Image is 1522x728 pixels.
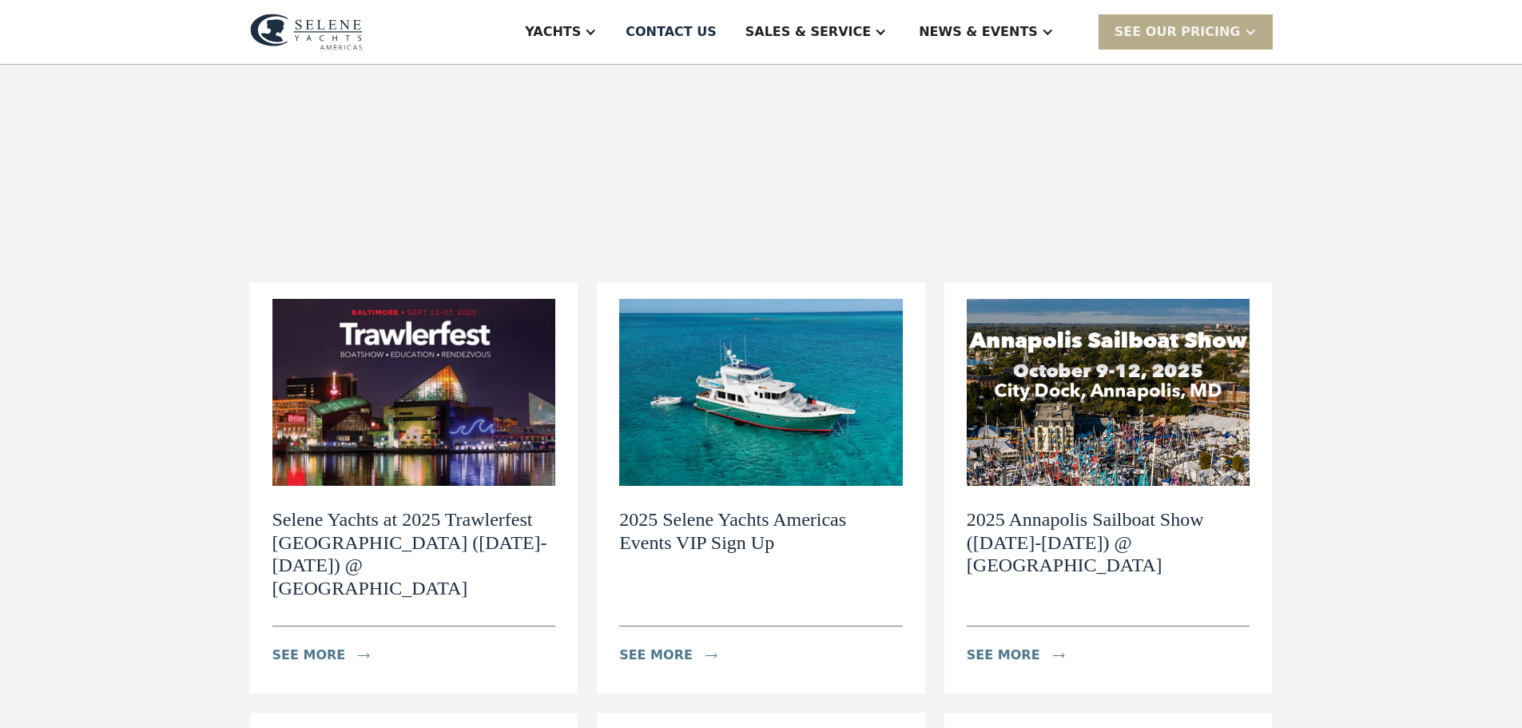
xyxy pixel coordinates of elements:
img: icon [705,653,717,658]
h2: 2025 Annapolis Sailboat Show ([DATE]-[DATE]) @ [GEOGRAPHIC_DATA] [967,508,1250,577]
a: 2025 Selene Yachts Americas Events VIP Sign Upsee moreicon [597,283,925,694]
img: icon [358,653,370,658]
div: Sales & Service [745,22,871,42]
div: Yachts [525,22,581,42]
a: Selene Yachts at 2025 Trawlerfest [GEOGRAPHIC_DATA] ([DATE]-[DATE]) @ [GEOGRAPHIC_DATA]see moreicon [250,283,578,694]
h2: Selene Yachts at 2025 Trawlerfest [GEOGRAPHIC_DATA] ([DATE]-[DATE]) @ [GEOGRAPHIC_DATA] [272,508,556,600]
h2: 2025 Selene Yachts Americas Events VIP Sign Up [619,508,903,555]
img: logo [250,14,363,50]
div: see more [619,646,693,665]
div: Contact US [626,22,717,42]
div: News & EVENTS [919,22,1038,42]
div: SEE Our Pricing [1115,22,1241,42]
img: icon [1053,653,1065,658]
a: 2025 Annapolis Sailboat Show ([DATE]-[DATE]) @ [GEOGRAPHIC_DATA]see moreicon [944,283,1273,694]
div: SEE Our Pricing [1099,14,1273,49]
div: see more [272,646,346,665]
div: see more [967,646,1040,665]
